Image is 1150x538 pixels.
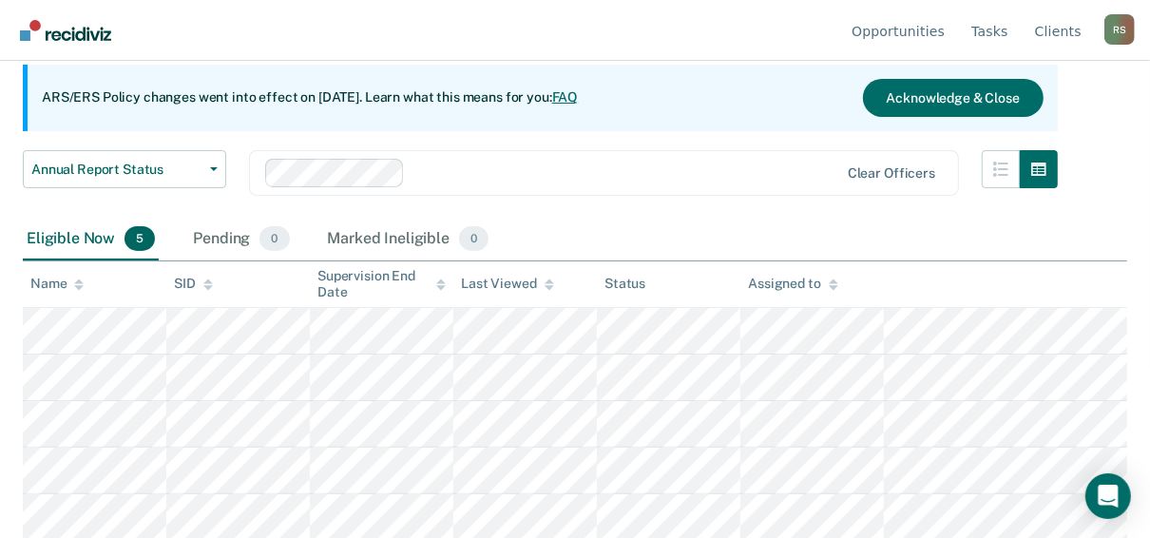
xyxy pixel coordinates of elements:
button: Acknowledge & Close [863,79,1044,117]
img: Recidiviz [20,20,111,41]
div: Marked Ineligible0 [324,219,493,260]
button: Annual Report Status [23,150,226,188]
div: Assigned to [748,276,837,292]
div: Open Intercom Messenger [1085,473,1131,519]
div: Last Viewed [461,276,553,292]
p: ARS/ERS Policy changes went into effect on [DATE]. Learn what this means for you: [42,88,578,107]
div: Pending0 [189,219,293,260]
div: R S [1104,14,1135,45]
div: Name [30,276,84,292]
div: SID [174,276,213,292]
span: Annual Report Status [31,162,202,178]
div: Clear officers [848,165,935,182]
div: Eligible Now5 [23,219,159,260]
span: 0 [259,226,289,251]
div: Status [604,276,645,292]
span: 5 [125,226,155,251]
div: Supervision End Date [317,268,446,300]
button: Profile dropdown button [1104,14,1135,45]
span: 0 [459,226,489,251]
a: FAQ [552,89,579,105]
